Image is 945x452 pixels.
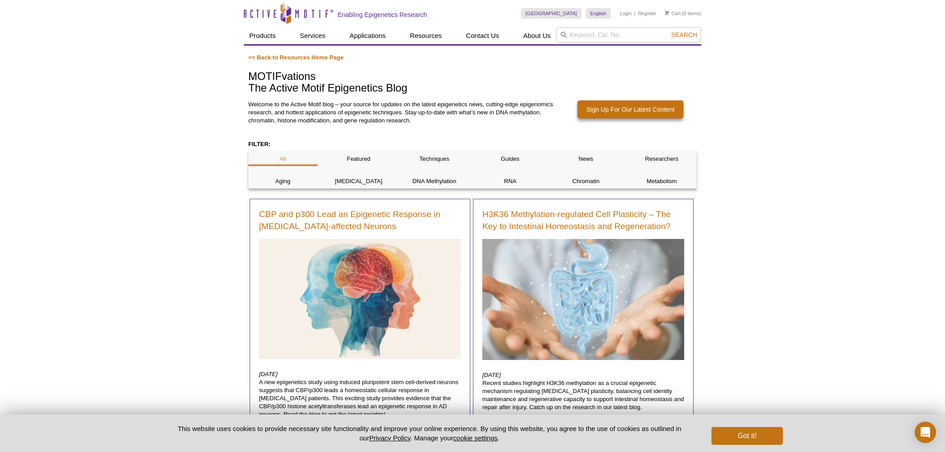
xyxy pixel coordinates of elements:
[259,371,278,377] em: [DATE]
[586,8,611,19] a: English
[552,177,621,185] p: Chromatin
[405,27,447,44] a: Resources
[453,434,498,442] button: cookie settings
[400,177,469,185] p: DNA Methylation
[627,155,696,163] p: Researchers
[518,27,556,44] a: About Us
[638,10,656,17] a: Register
[248,155,318,163] p: All
[711,427,783,445] button: Got it!
[665,11,669,15] img: Your Cart
[369,434,410,442] a: Privacy Policy
[248,100,557,125] p: Welcome to the Active Motif blog – your source for updates on the latest epigenetics news, cuttin...
[248,141,271,147] strong: FILTER:
[482,239,684,360] img: Woman using digital x-ray of human intestine
[344,27,391,44] a: Applications
[324,155,393,163] p: Featured
[476,155,545,163] p: Guides
[244,27,281,44] a: Products
[248,71,697,95] h1: MOTIFvations The Active Motif Epigenetics Blog
[259,239,461,359] img: Brain
[482,372,501,378] em: [DATE]
[162,424,697,443] p: This website uses cookies to provide necessary site functionality and improve your online experie...
[669,31,700,39] button: Search
[577,100,683,118] a: Sign Up For Our Latest Content
[259,370,461,435] p: A new epigenetics study using induced pluripotent stem cell-derived neurons suggests that CBP/p30...
[665,10,681,17] a: Cart
[556,27,701,42] input: Keyword, Cat. No.
[482,371,684,427] p: Recent studies highlight H3K36 methylation as a crucial epigenetic mechanism regulating [MEDICAL_...
[294,27,331,44] a: Services
[248,177,318,185] p: Aging
[259,208,461,232] a: CBP and p300 Lead an Epigenetic Response in [MEDICAL_DATA]-affected Neurons
[521,8,581,19] a: [GEOGRAPHIC_DATA]
[482,208,684,232] a: H3K36 Methylation-regulated Cell Plasticity – The Key to Intestinal Homeostasis and Regeneration?
[552,155,621,163] p: News
[400,155,469,163] p: Techniques
[671,31,697,38] span: Search
[665,8,701,19] li: (0 items)
[460,27,504,44] a: Contact Us
[915,422,936,443] div: Open Intercom Messenger
[620,10,632,17] a: Login
[476,177,545,185] p: RNA
[324,177,393,185] p: [MEDICAL_DATA]
[248,54,343,61] a: << Back to Resources Home Page
[627,177,696,185] p: Metabolism
[338,11,427,19] h2: Enabling Epigenetics Research
[634,8,636,19] li: |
